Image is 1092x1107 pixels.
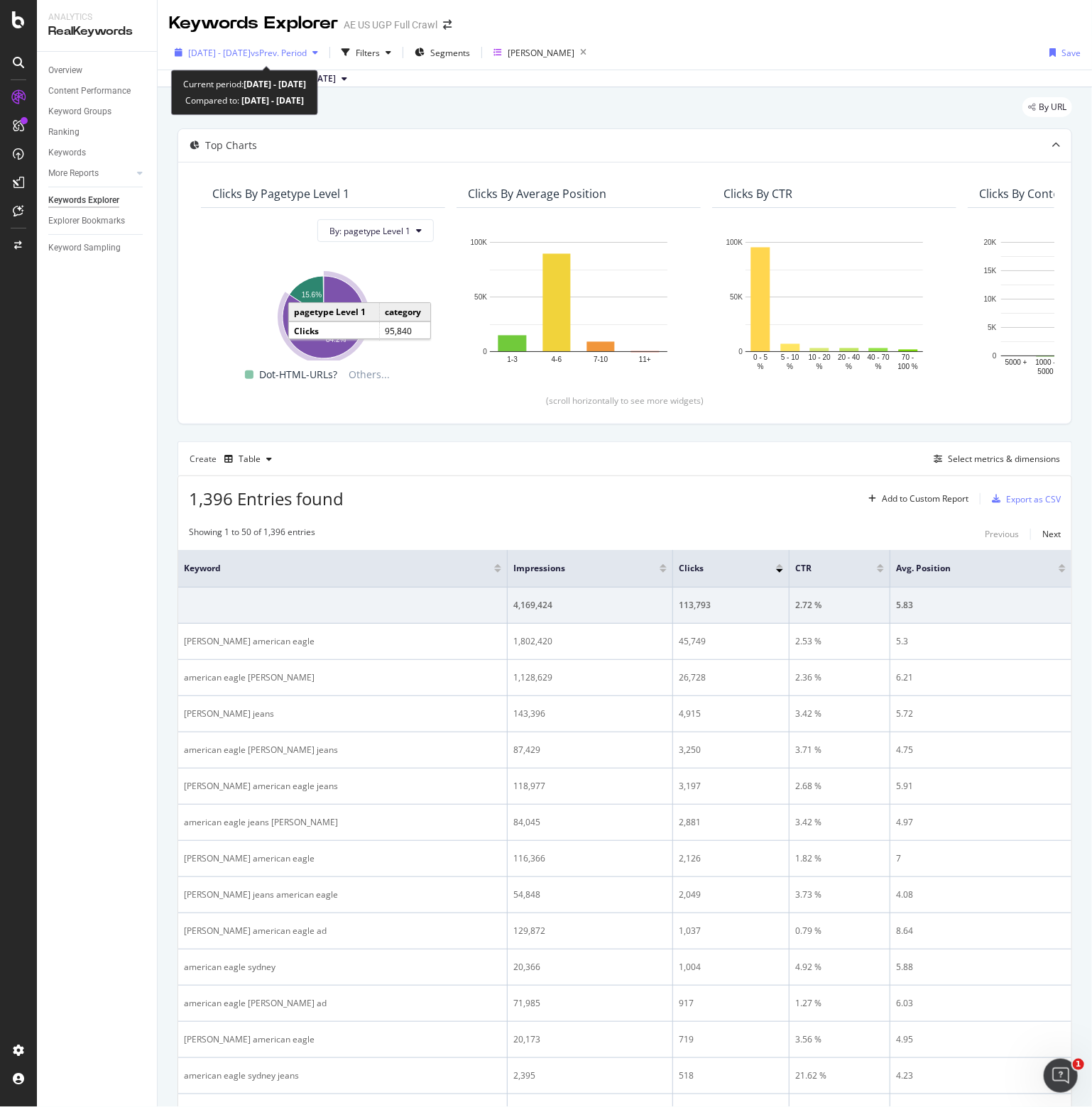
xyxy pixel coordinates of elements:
[679,635,783,648] div: 45,749
[679,671,783,684] div: 26,728
[513,599,667,612] div: 4,169,424
[882,495,968,503] div: Add to Custom Report
[189,487,344,510] span: 1,396 Entries found
[48,23,146,40] div: RealKeywords
[317,219,434,242] button: By: pagetype Level 1
[896,1069,1066,1082] div: 4.23
[896,816,1066,829] div: 4.97
[474,293,487,301] text: 50K
[513,997,667,1010] div: 71,985
[896,671,1066,684] div: 6.21
[244,78,306,90] b: [DATE] - [DATE]
[679,961,783,974] div: 1,004
[896,925,1066,937] div: 8.64
[48,104,111,119] div: Keyword Groups
[184,707,501,720] div: [PERSON_NAME] jeans
[212,187,349,201] div: Clicks By pagetype Level 1
[896,707,1066,720] div: 5.72
[184,671,501,684] div: american eagle [PERSON_NAME]
[817,363,823,371] text: %
[896,599,1066,612] div: 5.83
[902,354,914,362] text: 70 -
[984,267,997,275] text: 15K
[781,354,799,362] text: 5 - 10
[875,363,882,371] text: %
[679,852,783,865] div: 2,126
[443,20,452,30] div: arrow-right-arrow-left
[1022,97,1072,117] div: legacy label
[896,1033,1066,1046] div: 4.95
[738,348,743,356] text: 0
[896,888,1066,901] div: 4.08
[724,187,792,201] div: Clicks By CTR
[513,707,667,720] div: 143,396
[48,84,147,99] a: Content Performance
[239,455,261,463] div: Table
[948,453,1060,465] div: Select metrics & dimensions
[1036,358,1056,366] text: 1000 -
[468,235,689,373] div: A chart.
[48,193,119,208] div: Keywords Explorer
[513,671,667,684] div: 1,128,629
[679,925,783,937] div: 1,037
[1006,493,1061,505] div: Export as CSV
[48,84,131,99] div: Content Performance
[343,366,395,383] span: Others...
[795,671,884,684] div: 2.36 %
[48,214,147,228] a: Explorer Bookmarks
[430,47,470,59] span: Segments
[679,707,783,720] div: 4,915
[986,488,1061,510] button: Export as CSV
[838,354,861,362] text: 20 - 40
[184,997,501,1010] div: american eagle [PERSON_NAME] ad
[329,225,410,237] span: By: pagetype Level 1
[184,744,501,756] div: american eagle [PERSON_NAME] jeans
[409,41,476,64] button: Segments
[48,145,147,160] a: Keywords
[896,852,1066,865] div: 7
[48,166,99,181] div: More Reports
[1061,47,1081,59] div: Save
[679,599,783,612] div: 113,793
[1073,1059,1084,1070] span: 1
[251,47,307,59] span: vs Prev. Period
[513,961,667,974] div: 20,366
[896,961,1066,974] div: 5.88
[795,707,884,720] div: 3.42 %
[48,63,82,78] div: Overview
[594,356,608,364] text: 7-10
[795,816,884,829] div: 3.42 %
[48,125,147,140] a: Ranking
[846,363,852,371] text: %
[48,11,146,23] div: Analytics
[795,1069,884,1082] div: 21.62 %
[326,336,346,344] text: 84.2%
[985,526,1019,543] button: Previous
[212,269,434,360] svg: A chart.
[169,11,338,35] div: Keywords Explorer
[508,47,574,59] div: [PERSON_NAME]
[513,816,667,829] div: 84,045
[984,295,997,303] text: 10K
[185,92,304,109] div: Compared to:
[795,888,884,901] div: 3.73 %
[513,562,638,575] span: Impressions
[48,145,86,160] div: Keywords
[1042,526,1061,543] button: Next
[513,780,667,793] div: 118,977
[356,47,380,59] div: Filters
[190,448,278,470] div: Create
[513,744,667,756] div: 87,429
[679,780,783,793] div: 3,197
[896,562,1037,575] span: Avg. Position
[795,744,884,756] div: 3.71 %
[169,41,324,64] button: [DATE] - [DATE]vsPrev. Period
[863,488,968,510] button: Add to Custom Report
[507,356,518,364] text: 1-3
[48,241,121,255] div: Keyword Sampling
[868,354,890,362] text: 40 - 70
[205,138,257,153] div: Top Charts
[1042,528,1061,540] div: Next
[795,997,884,1010] div: 1.27 %
[188,47,251,59] span: [DATE] - [DATE]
